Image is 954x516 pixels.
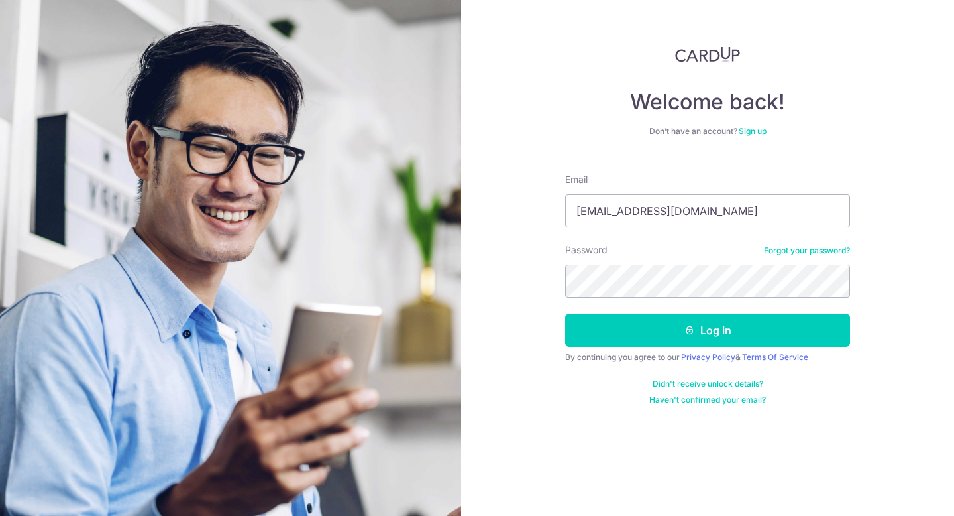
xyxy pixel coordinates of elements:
[565,243,608,257] label: Password
[681,352,735,362] a: Privacy Policy
[565,173,588,186] label: Email
[653,379,763,389] a: Didn't receive unlock details?
[565,126,850,137] div: Don’t have an account?
[675,46,740,62] img: CardUp Logo
[764,245,850,256] a: Forgot your password?
[742,352,808,362] a: Terms Of Service
[739,126,767,136] a: Sign up
[565,194,850,227] input: Enter your Email
[565,314,850,347] button: Log in
[565,89,850,115] h4: Welcome back!
[565,352,850,363] div: By continuing you agree to our &
[649,395,766,405] a: Haven't confirmed your email?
